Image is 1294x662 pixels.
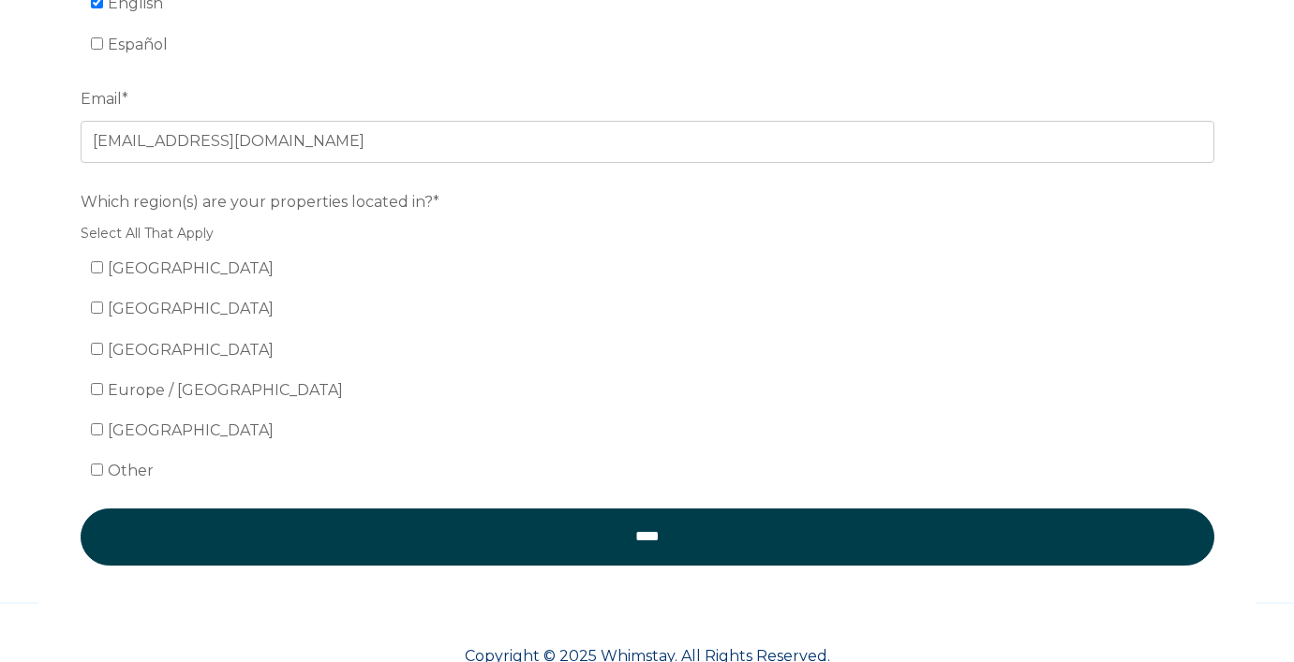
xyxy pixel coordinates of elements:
span: [GEOGRAPHIC_DATA] [108,259,274,277]
input: Other [91,463,103,476]
input: Europe / [GEOGRAPHIC_DATA] [91,383,103,395]
legend: Select All That Apply [81,224,1214,243]
span: [GEOGRAPHIC_DATA] [108,421,274,439]
span: Other [108,462,154,479]
input: [GEOGRAPHIC_DATA] [91,343,103,355]
input: [GEOGRAPHIC_DATA] [91,261,103,273]
input: Español [91,37,103,50]
span: [GEOGRAPHIC_DATA] [108,341,274,359]
span: Español [108,36,168,53]
span: Which region(s) are your properties located in?* [81,187,439,216]
span: [GEOGRAPHIC_DATA] [108,300,274,317]
span: Europe / [GEOGRAPHIC_DATA] [108,381,343,399]
input: [GEOGRAPHIC_DATA] [91,423,103,435]
input: [GEOGRAPHIC_DATA] [91,302,103,314]
span: Email [81,84,122,113]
